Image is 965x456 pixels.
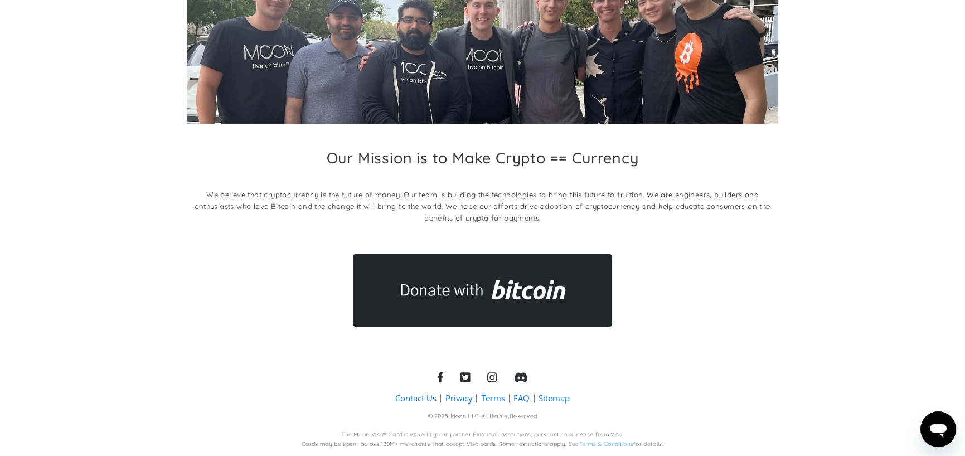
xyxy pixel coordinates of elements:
[920,411,956,447] iframe: Botón para iniciar la ventana de mensajería
[513,392,530,404] a: FAQ
[428,413,537,421] div: © 2025 Moon LLC All Rights Reserved
[579,440,633,448] a: Terms & Conditions
[341,431,624,439] div: The Moon Visa® Card is issued by our partner Financial Institutions, pursuant to a license from V...
[187,189,778,224] p: We believe that cryptocurrency is the future of money. Our team is building the technologies to b...
[445,392,472,404] a: Privacy
[395,392,437,404] a: Contact Us
[327,149,639,167] h2: Our Mission is to Make Crypto == Currency
[481,392,505,404] a: Terms
[302,440,663,449] div: Cards may be spent across 130M+ merchants that accept Visa cards. Some restrictions apply. See fo...
[539,392,570,404] a: Sitemap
